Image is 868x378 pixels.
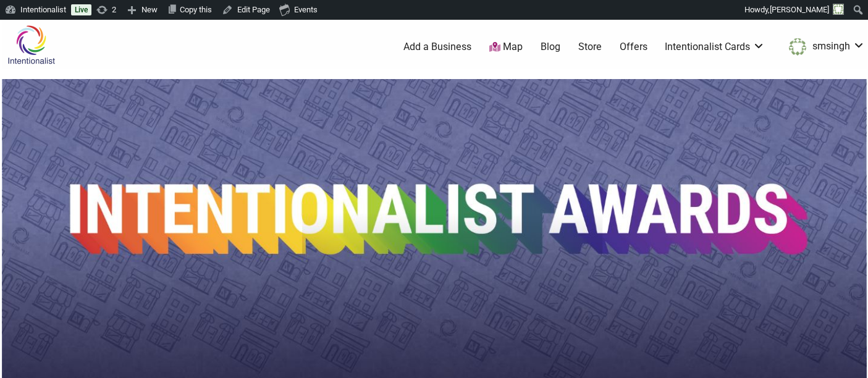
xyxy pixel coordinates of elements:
a: Store [578,40,602,54]
a: Offers [620,40,647,54]
img: Intentionalist [2,25,61,65]
span: [PERSON_NAME] [770,5,829,14]
a: Intentionalist Cards [665,40,765,54]
a: Live [71,4,91,15]
a: Blog [541,40,560,54]
a: Map [489,40,523,54]
a: Add a Business [403,40,471,54]
a: smsingh [783,36,865,58]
